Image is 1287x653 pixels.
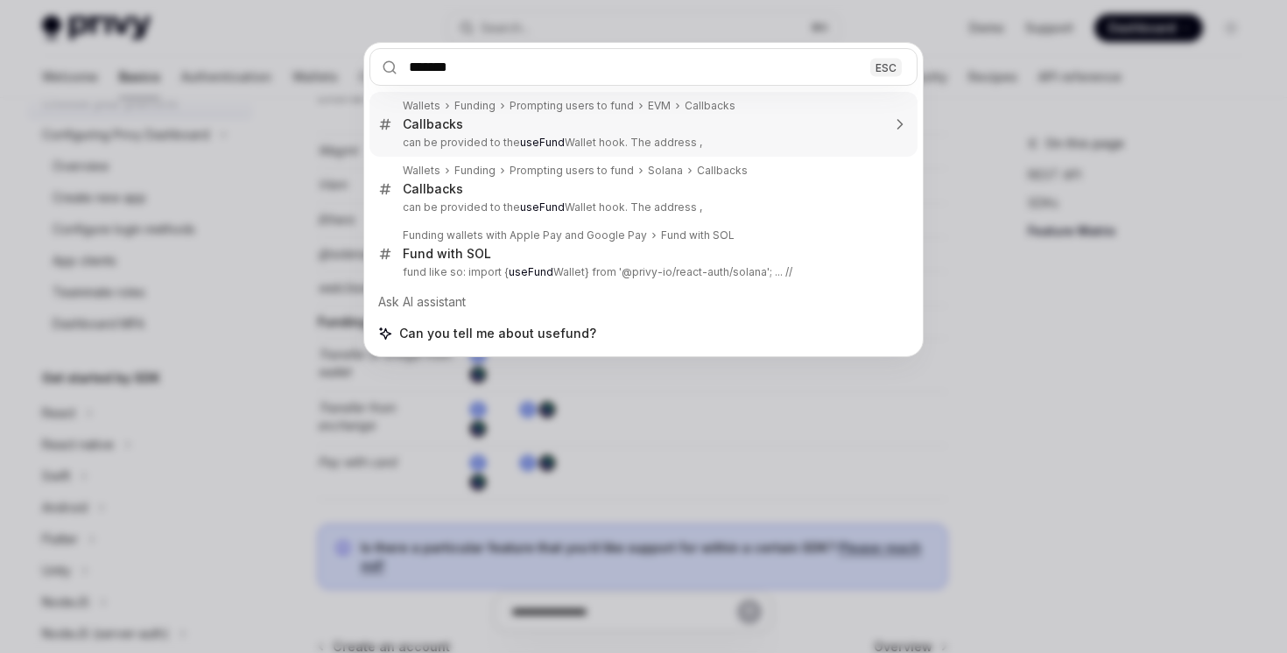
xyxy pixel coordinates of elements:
[685,99,735,113] div: Callbacks
[510,164,634,178] div: Prompting users to fund
[403,136,881,150] p: can be provided to the Wallet hook. The address ,
[403,246,491,262] div: Fund with SOL
[520,200,565,214] b: useFund
[648,164,683,178] div: Solana
[403,164,440,178] div: Wallets
[454,164,496,178] div: Funding
[403,116,463,132] div: Callbacks
[648,99,671,113] div: EVM
[697,164,748,178] div: Callbacks
[369,286,918,318] div: Ask AI assistant
[454,99,496,113] div: Funding
[403,181,463,197] div: Callbacks
[870,58,902,76] div: ESC
[520,136,565,149] b: useFund
[403,228,647,242] div: Funding wallets with Apple Pay and Google Pay
[403,99,440,113] div: Wallets
[510,99,634,113] div: Prompting users to fund
[399,325,596,342] span: Can you tell me about usefund?
[661,228,735,242] div: Fund with SOL
[403,200,881,214] p: can be provided to the Wallet hook. The address ,
[509,265,553,278] b: useFund
[403,265,881,279] p: fund like so: import { Wallet} from '@privy-io/react-auth/solana'; ... //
